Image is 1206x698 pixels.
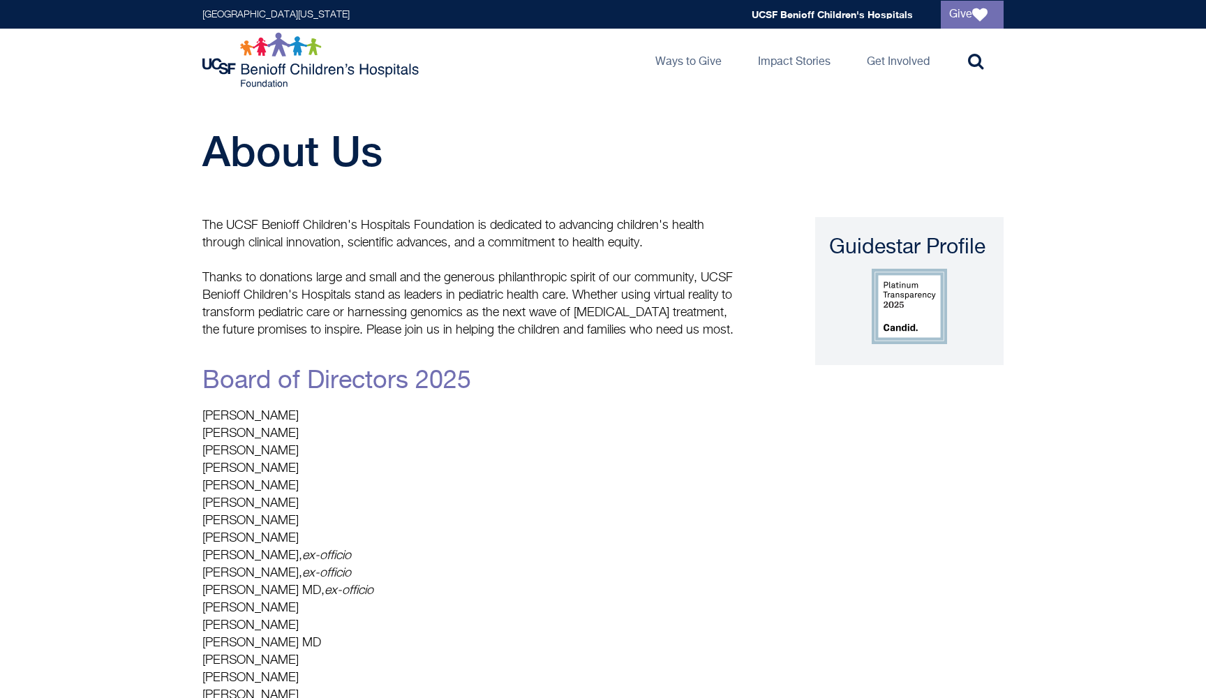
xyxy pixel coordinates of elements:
a: Board of Directors 2025 [202,369,471,394]
a: [GEOGRAPHIC_DATA][US_STATE] [202,10,350,20]
em: ex-officio [325,584,373,597]
p: Thanks to donations large and small and the generous philanthropic spirit of our community, UCSF ... [202,269,740,339]
img: Logo for UCSF Benioff Children's Hospitals Foundation [202,32,422,88]
a: Get Involved [856,29,941,91]
em: ex-officio [302,549,351,562]
a: Impact Stories [747,29,842,91]
a: Give [941,1,1004,29]
img: gximage2 [872,269,947,344]
div: Guidestar Profile [829,234,990,262]
a: UCSF Benioff Children's Hospitals [752,8,913,20]
a: Ways to Give [644,29,733,91]
em: ex-officio [302,567,351,579]
p: The UCSF Benioff Children's Hospitals Foundation is dedicated to advancing children's health thro... [202,217,740,252]
span: About Us [202,126,382,175]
